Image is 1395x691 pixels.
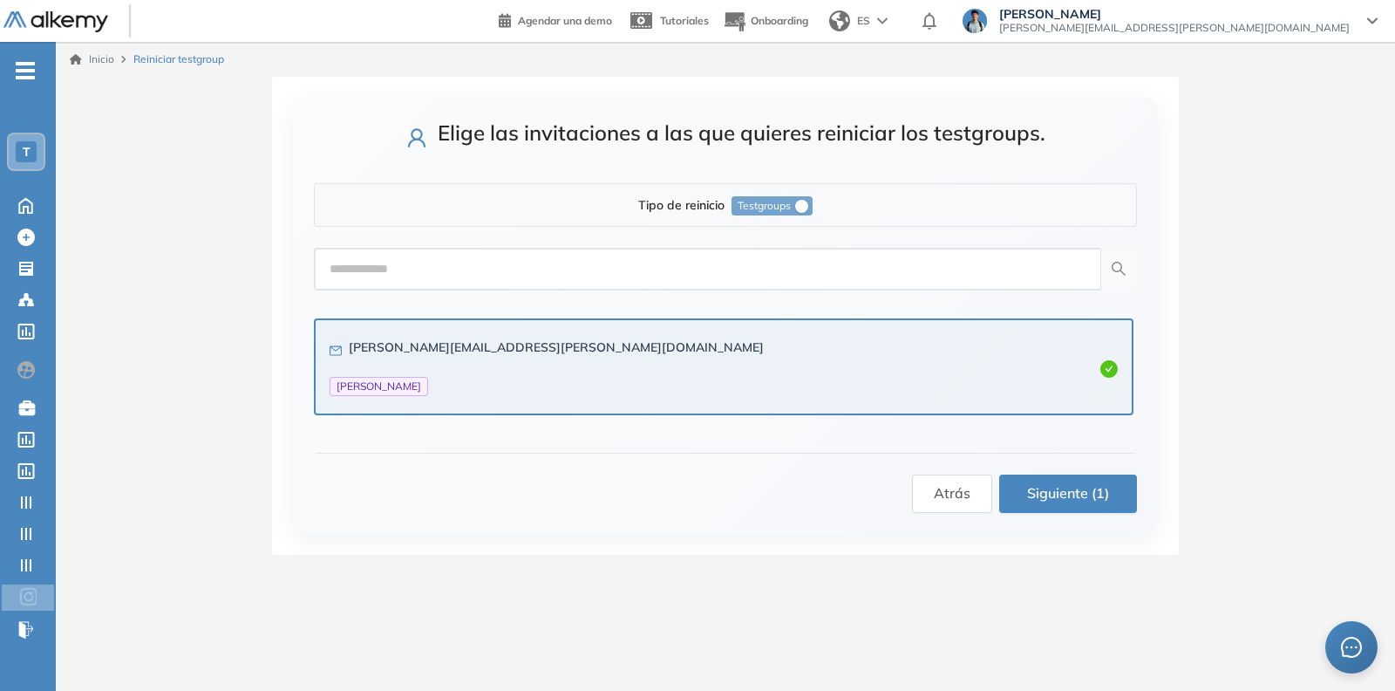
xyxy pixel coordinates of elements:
[23,145,31,159] span: T
[499,9,612,30] a: Agendar una demo
[1027,482,1109,504] span: Siguiente (1)
[16,69,35,72] i: -
[660,14,709,27] span: Tutoriales
[518,14,612,27] span: Agendar una demo
[877,17,888,24] img: arrow
[330,345,342,357] span: mail
[1101,251,1136,286] button: search
[738,196,791,216] span: Testgroups
[330,377,428,396] span: [PERSON_NAME]
[1101,261,1136,277] span: search
[999,7,1350,21] span: [PERSON_NAME]
[1340,636,1363,659] span: message
[751,14,808,27] span: Onboarding
[999,21,1350,35] span: [PERSON_NAME][EMAIL_ADDRESS][PERSON_NAME][DOMAIN_NAME]
[314,119,1137,148] h3: Elige las invitaciones a las que quieres reiniciar los testgroups.
[638,197,725,213] strong: Tipo de reinicio
[70,51,114,67] a: Inicio
[406,127,427,148] span: user
[3,11,108,33] img: Logo
[829,10,850,31] img: world
[723,3,808,40] button: Onboarding
[349,339,764,355] strong: [PERSON_NAME][EMAIL_ADDRESS][PERSON_NAME][DOMAIN_NAME]
[934,482,970,504] span: Atrás
[1100,360,1118,378] span: check-circle
[999,475,1137,513] button: Siguiente (1)
[912,475,992,513] button: Atrás
[857,13,870,29] span: ES
[133,51,224,67] span: Reiniciar testgroup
